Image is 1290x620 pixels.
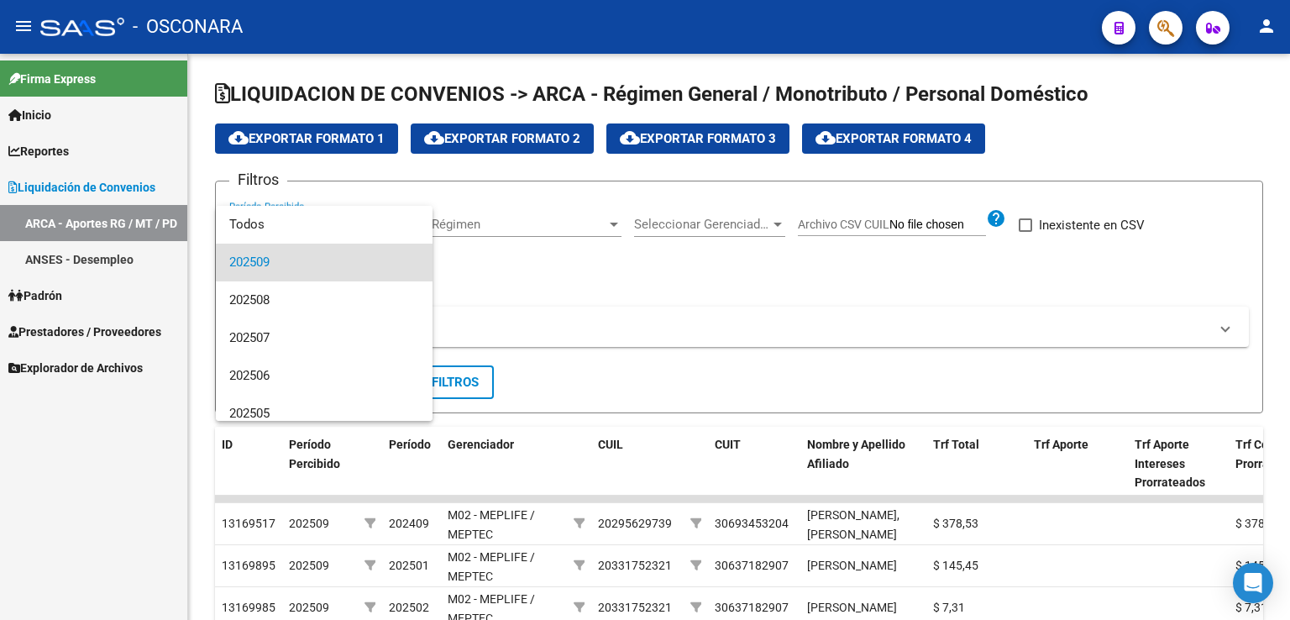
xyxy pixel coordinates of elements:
[1233,563,1273,603] div: Open Intercom Messenger
[229,395,419,433] span: 202505
[229,357,419,395] span: 202506
[229,319,419,357] span: 202507
[229,281,419,319] span: 202508
[229,244,419,281] span: 202509
[229,206,419,244] span: Todos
